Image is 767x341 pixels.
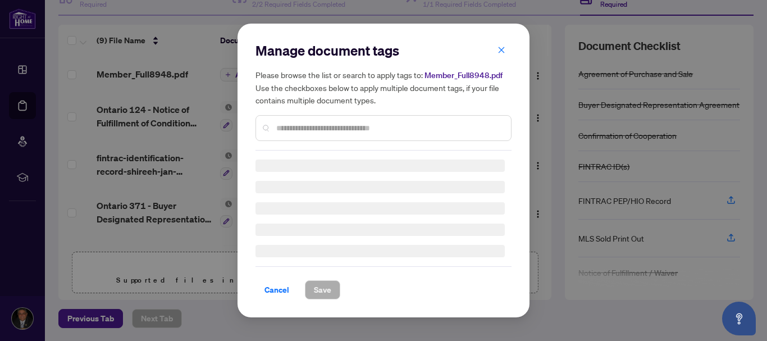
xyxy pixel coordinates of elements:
button: Cancel [255,280,298,299]
span: Member_Full8948.pdf [424,70,503,80]
h5: Please browse the list or search to apply tags to: Use the checkboxes below to apply multiple doc... [255,69,512,106]
span: close [497,46,505,54]
button: Open asap [722,302,756,335]
span: Cancel [264,281,289,299]
button: Save [305,280,340,299]
h2: Manage document tags [255,42,512,60]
